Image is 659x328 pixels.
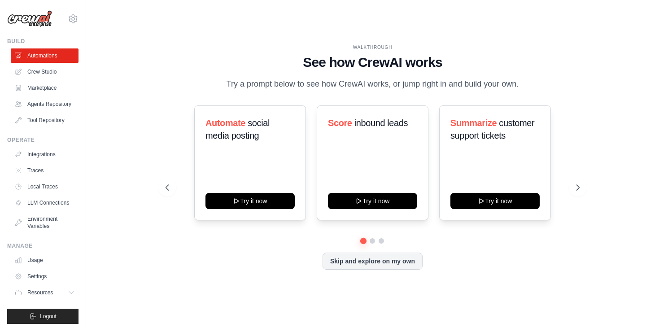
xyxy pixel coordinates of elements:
[11,163,79,178] a: Traces
[323,253,423,270] button: Skip and explore on my own
[7,10,52,27] img: Logo
[7,309,79,324] button: Logout
[11,269,79,284] a: Settings
[354,118,408,128] span: inbound leads
[205,193,295,209] button: Try it now
[27,289,53,296] span: Resources
[7,136,79,144] div: Operate
[7,38,79,45] div: Build
[11,147,79,162] a: Integrations
[11,97,79,111] a: Agents Repository
[205,118,245,128] span: Automate
[450,193,540,209] button: Try it now
[205,118,270,140] span: social media posting
[328,118,352,128] span: Score
[11,48,79,63] a: Automations
[11,65,79,79] a: Crew Studio
[11,253,79,267] a: Usage
[450,118,497,128] span: Summarize
[328,193,417,209] button: Try it now
[166,54,579,70] h1: See how CrewAI works
[11,81,79,95] a: Marketplace
[11,196,79,210] a: LLM Connections
[40,313,57,320] span: Logout
[11,212,79,233] a: Environment Variables
[11,179,79,194] a: Local Traces
[7,242,79,249] div: Manage
[11,113,79,127] a: Tool Repository
[450,118,534,140] span: customer support tickets
[222,78,523,91] p: Try a prompt below to see how CrewAI works, or jump right in and build your own.
[11,285,79,300] button: Resources
[166,44,579,51] div: WALKTHROUGH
